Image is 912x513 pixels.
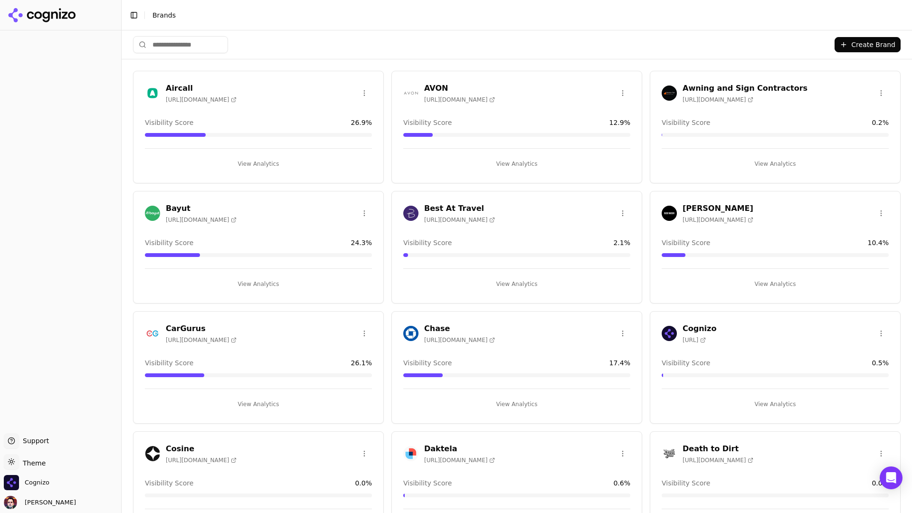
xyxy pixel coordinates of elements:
[872,478,889,488] span: 0.0 %
[166,83,237,94] h3: Aircall
[424,336,495,344] span: [URL][DOMAIN_NAME]
[145,276,372,292] button: View Analytics
[403,206,418,221] img: Best At Travel
[424,83,495,94] h3: AVON
[351,118,372,127] span: 26.9 %
[166,96,237,104] span: [URL][DOMAIN_NAME]
[166,216,237,224] span: [URL][DOMAIN_NAME]
[403,238,452,247] span: Visibility Score
[403,326,418,341] img: Chase
[662,156,889,171] button: View Analytics
[662,206,677,221] img: Buck Mason
[145,478,193,488] span: Visibility Score
[424,443,495,455] h3: Daktela
[403,118,452,127] span: Visibility Score
[403,358,452,368] span: Visibility Score
[662,326,677,341] img: Cognizo
[21,498,76,507] span: [PERSON_NAME]
[609,358,630,368] span: 17.4 %
[662,478,710,488] span: Visibility Score
[683,96,753,104] span: [URL][DOMAIN_NAME]
[424,203,495,214] h3: Best At Travel
[145,446,160,461] img: Cosine
[166,336,237,344] span: [URL][DOMAIN_NAME]
[19,436,49,446] span: Support
[19,459,46,467] span: Theme
[683,443,753,455] h3: Death to Dirt
[166,443,237,455] h3: Cosine
[4,475,49,490] button: Open organization switcher
[166,203,237,214] h3: Bayut
[166,323,237,334] h3: CarGurus
[683,216,753,224] span: [URL][DOMAIN_NAME]
[424,96,495,104] span: [URL][DOMAIN_NAME]
[424,216,495,224] span: [URL][DOMAIN_NAME]
[613,238,630,247] span: 2.1 %
[351,358,372,368] span: 26.1 %
[145,118,193,127] span: Visibility Score
[403,446,418,461] img: Daktela
[145,358,193,368] span: Visibility Score
[835,37,901,52] button: Create Brand
[872,358,889,368] span: 0.5 %
[145,156,372,171] button: View Analytics
[683,203,753,214] h3: [PERSON_NAME]
[872,118,889,127] span: 0.2 %
[4,496,17,509] img: Deniz Ozcan
[403,156,630,171] button: View Analytics
[662,358,710,368] span: Visibility Score
[662,276,889,292] button: View Analytics
[662,397,889,412] button: View Analytics
[355,478,372,488] span: 0.0 %
[424,323,495,334] h3: Chase
[683,336,706,344] span: [URL]
[613,478,630,488] span: 0.6 %
[145,85,160,101] img: Aircall
[662,118,710,127] span: Visibility Score
[403,276,630,292] button: View Analytics
[683,456,753,464] span: [URL][DOMAIN_NAME]
[152,11,176,19] span: Brands
[662,238,710,247] span: Visibility Score
[152,10,885,20] nav: breadcrumb
[145,238,193,247] span: Visibility Score
[145,206,160,221] img: Bayut
[662,446,677,461] img: Death to Dirt
[880,466,902,489] div: Open Intercom Messenger
[683,83,807,94] h3: Awning and Sign Contractors
[403,85,418,101] img: AVON
[683,323,716,334] h3: Cognizo
[25,478,49,487] span: Cognizo
[4,475,19,490] img: Cognizo
[662,85,677,101] img: Awning and Sign Contractors
[145,397,372,412] button: View Analytics
[145,326,160,341] img: CarGurus
[403,478,452,488] span: Visibility Score
[424,456,495,464] span: [URL][DOMAIN_NAME]
[403,397,630,412] button: View Analytics
[4,496,76,509] button: Open user button
[166,456,237,464] span: [URL][DOMAIN_NAME]
[609,118,630,127] span: 12.9 %
[868,238,889,247] span: 10.4 %
[351,238,372,247] span: 24.3 %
